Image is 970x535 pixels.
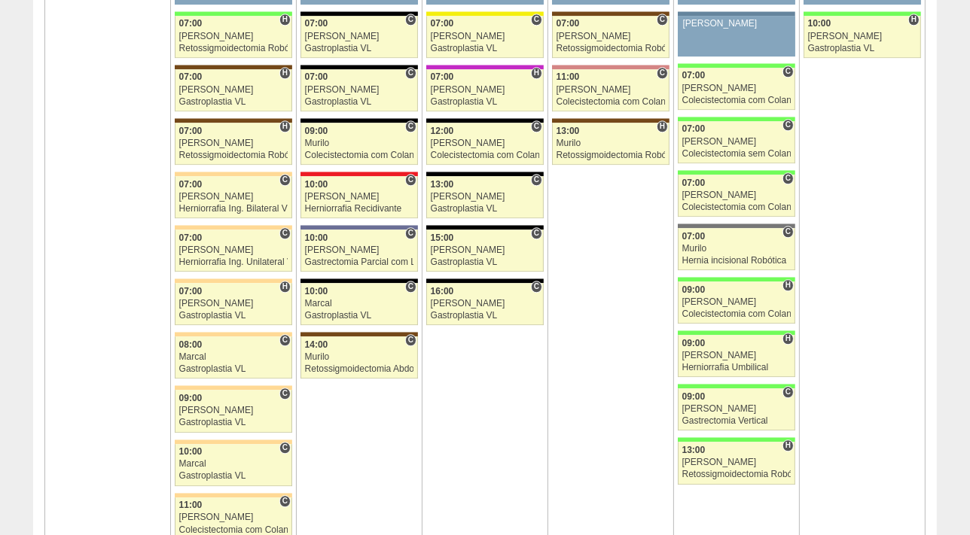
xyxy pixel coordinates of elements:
[682,457,792,467] div: [PERSON_NAME]
[682,404,792,414] div: [PERSON_NAME]
[179,459,288,469] div: Marcal
[426,11,544,16] div: Key: Santa Rita
[305,150,414,160] div: Colecistectomia com Colangiografia VL
[300,278,418,283] div: Key: Blanc
[175,278,292,283] div: Key: Bartira
[179,245,288,255] div: [PERSON_NAME]
[682,351,792,360] div: [PERSON_NAME]
[405,14,416,26] span: Consultório
[300,118,418,123] div: Key: Blanc
[552,118,670,123] div: Key: Santa Joana
[431,126,454,136] span: 12:00
[431,18,454,29] span: 07:00
[782,65,794,78] span: Consultório
[431,44,540,53] div: Gastroplastia VL
[179,126,203,136] span: 07:00
[678,121,795,163] a: C 07:00 [PERSON_NAME] Colecistectomia sem Colangiografia VL
[175,439,292,444] div: Key: Bartira
[431,71,454,82] span: 07:00
[405,120,416,132] span: Consultório
[305,352,414,362] div: Murilo
[179,500,203,510] span: 11:00
[552,69,670,111] a: C 11:00 [PERSON_NAME] Colecistectomia com Colangiografia VL
[531,281,542,293] span: Consultório
[179,418,288,427] div: Gastroplastia VL
[179,138,288,148] div: [PERSON_NAME]
[682,202,792,212] div: Colecistectomia com Colangiografia VL
[300,176,418,218] a: C 10:00 [PERSON_NAME] Herniorrafia Recidivante
[305,339,328,350] span: 14:00
[782,386,794,398] span: Consultório
[682,123,706,134] span: 07:00
[305,257,414,267] div: Gastrectomia Parcial com Linfadenectomia
[300,225,418,230] div: Key: Vila Nova Star
[175,385,292,390] div: Key: Bartira
[175,65,292,69] div: Key: Santa Joana
[557,18,580,29] span: 07:00
[305,245,414,255] div: [PERSON_NAME]
[808,32,917,41] div: [PERSON_NAME]
[678,117,795,121] div: Key: Brasil
[426,16,544,58] a: C 07:00 [PERSON_NAME] Gastroplastia VL
[557,32,666,41] div: [PERSON_NAME]
[678,330,795,335] div: Key: Brasil
[557,126,580,136] span: 13:00
[426,65,544,69] div: Key: Maria Braido
[431,233,454,243] span: 15:00
[175,444,292,486] a: C 10:00 Marcal Gastroplastia VL
[431,286,454,296] span: 16:00
[179,18,203,29] span: 07:00
[179,406,288,415] div: [PERSON_NAME]
[300,11,418,16] div: Key: Blanc
[782,439,794,451] span: Hospital
[426,69,544,111] a: H 07:00 [PERSON_NAME] Gastroplastia VL
[682,256,792,266] div: Hernia incisional Robótica
[682,309,792,319] div: Colecistectomia com Colangiografia VL
[531,120,542,132] span: Consultório
[552,65,670,69] div: Key: Santa Helena
[557,97,666,107] div: Colecistectomia com Colangiografia VL
[557,85,666,95] div: [PERSON_NAME]
[678,437,795,442] div: Key: Brasil
[682,178,706,188] span: 07:00
[531,227,542,239] span: Consultório
[179,446,203,457] span: 10:00
[682,297,792,307] div: [PERSON_NAME]
[300,123,418,165] a: C 09:00 Murilo Colecistectomia com Colangiografia VL
[305,299,414,309] div: Marcal
[305,204,414,214] div: Herniorrafia Recidivante
[682,96,792,105] div: Colecistectomia com Colangiografia VL
[405,174,416,186] span: Consultório
[175,225,292,230] div: Key: Bartira
[678,170,795,175] div: Key: Brasil
[782,226,794,238] span: Consultório
[305,192,414,202] div: [PERSON_NAME]
[431,204,540,214] div: Gastroplastia VL
[305,71,328,82] span: 07:00
[179,179,203,190] span: 07:00
[678,442,795,484] a: H 13:00 [PERSON_NAME] Retossigmoidectomia Robótica
[552,123,670,165] a: H 13:00 Murilo Retossigmoidectomia Robótica
[682,190,792,200] div: [PERSON_NAME]
[305,179,328,190] span: 10:00
[305,97,414,107] div: Gastroplastia VL
[431,192,540,202] div: [PERSON_NAME]
[179,150,288,160] div: Retossigmoidectomia Robótica
[279,174,291,186] span: Consultório
[678,175,795,217] a: C 07:00 [PERSON_NAME] Colecistectomia com Colangiografia VL
[300,65,418,69] div: Key: Blanc
[179,192,288,202] div: [PERSON_NAME]
[431,97,540,107] div: Gastroplastia VL
[426,176,544,218] a: C 13:00 [PERSON_NAME] Gastroplastia VL
[175,172,292,176] div: Key: Bartira
[431,179,454,190] span: 13:00
[682,231,706,242] span: 07:00
[305,233,328,243] span: 10:00
[531,14,542,26] span: Consultório
[179,352,288,362] div: Marcal
[531,174,542,186] span: Consultório
[175,118,292,123] div: Key: Santa Joana
[300,336,418,378] a: C 14:00 Murilo Retossigmoidectomia Abdominal VL
[682,244,792,254] div: Murilo
[552,11,670,16] div: Key: Santa Joana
